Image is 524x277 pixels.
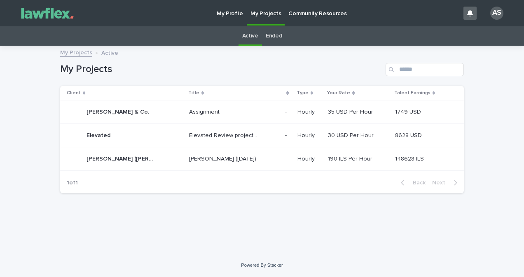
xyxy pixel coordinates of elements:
[408,180,426,186] span: Back
[189,154,258,163] p: [PERSON_NAME] ([DATE])
[395,107,423,116] p: 1749 USD
[297,132,321,139] p: Hourly
[60,147,464,171] tr: [PERSON_NAME] ([PERSON_NAME][PERSON_NAME] ([PERSON_NAME] [PERSON_NAME] ([DATE])[PERSON_NAME] ([DA...
[328,107,375,116] p: 35 USD Per Hour
[328,130,375,139] p: 30 USD Per Hour
[189,130,260,139] p: Elevated Review project- Alex
[327,88,350,98] p: Your Rate
[266,26,282,46] a: Ended
[328,154,374,163] p: 190 ILS Per Hour
[242,26,258,46] a: Active
[394,88,430,98] p: Talent Earnings
[429,179,464,186] button: Next
[241,263,283,268] a: Powered By Stacker
[490,7,503,20] div: AS
[386,63,464,76] input: Search
[101,48,118,57] p: Active
[285,130,288,139] p: -
[297,88,309,98] p: Type
[395,154,426,163] p: 148628 ILS
[432,180,450,186] span: Next
[16,5,78,21] img: Gnvw4qrBSHOAfo8VMhG6
[285,154,288,163] p: -
[297,156,321,163] p: Hourly
[188,88,199,98] p: Title
[60,63,382,75] h1: My Projects
[285,107,288,116] p: -
[394,179,429,186] button: Back
[60,47,92,57] a: My Projects
[60,124,464,147] tr: ElevatedElevated Elevated Review project- [PERSON_NAME]Elevated Review project- [PERSON_NAME] -- ...
[87,154,157,163] p: [PERSON_NAME] ([PERSON_NAME]
[60,100,464,124] tr: [PERSON_NAME] & Co.[PERSON_NAME] & Co. AssignmentAssignment -- Hourly35 USD Per Hour35 USD Per Ho...
[87,107,151,116] p: [PERSON_NAME] & Co.
[87,130,112,139] p: Elevated
[60,173,84,193] p: 1 of 1
[395,130,423,139] p: 8628 USD
[67,88,81,98] p: Client
[189,107,221,116] p: Assignment
[297,109,321,116] p: Hourly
